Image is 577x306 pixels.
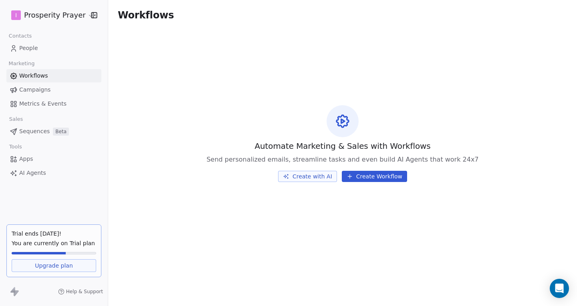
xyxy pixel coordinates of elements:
[15,11,17,19] span: I
[550,279,569,298] div: Open Intercom Messenger
[6,141,25,153] span: Tools
[19,44,38,52] span: People
[58,288,103,295] a: Help & Support
[19,155,33,163] span: Apps
[19,86,50,94] span: Campaigns
[254,140,430,152] span: Automate Marketing & Sales with Workflows
[35,262,73,270] span: Upgrade plan
[10,8,85,22] button: IProsperity Prayer
[19,127,50,136] span: Sequences
[12,230,96,238] div: Trial ends [DATE]!
[5,58,38,70] span: Marketing
[6,152,101,166] a: Apps
[342,171,407,182] button: Create Workflow
[6,113,26,125] span: Sales
[6,69,101,82] a: Workflows
[6,83,101,96] a: Campaigns
[278,171,337,182] button: Create with AI
[53,128,69,136] span: Beta
[206,155,478,164] span: Send personalized emails, streamline tasks and even build AI Agents that work 24x7
[19,169,46,177] span: AI Agents
[5,30,35,42] span: Contacts
[24,10,86,20] span: Prosperity Prayer
[6,166,101,180] a: AI Agents
[6,97,101,110] a: Metrics & Events
[66,288,103,295] span: Help & Support
[12,239,96,247] span: You are currently on Trial plan
[6,42,101,55] a: People
[118,10,174,21] span: Workflows
[6,125,101,138] a: SequencesBeta
[12,259,96,272] a: Upgrade plan
[19,72,48,80] span: Workflows
[19,100,67,108] span: Metrics & Events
